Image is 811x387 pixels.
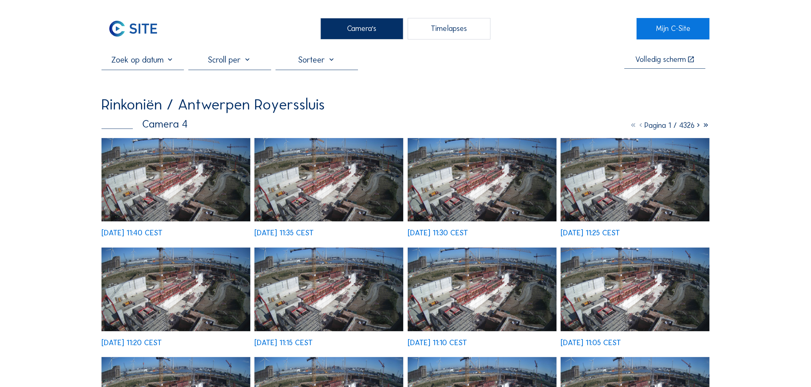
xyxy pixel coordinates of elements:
[102,55,184,65] input: Zoek op datum 󰅀
[254,248,403,331] img: image_53291045
[561,138,709,222] img: image_53291358
[561,248,709,331] img: image_53290806
[254,138,403,222] img: image_53291564
[102,229,162,237] div: [DATE] 11:40 CEST
[561,339,621,347] div: [DATE] 11:05 CEST
[102,339,162,347] div: [DATE] 11:20 CEST
[254,339,313,347] div: [DATE] 11:15 CEST
[102,138,250,222] img: image_53291728
[102,18,165,39] img: C-SITE Logo
[102,248,250,331] img: image_53291203
[637,18,709,39] a: Mijn C-Site
[408,229,468,237] div: [DATE] 11:30 CEST
[102,97,325,112] div: Rinkoniën / Antwerpen Royerssluis
[644,121,695,130] span: Pagina 1 / 4326
[102,18,174,39] a: C-SITE Logo
[408,248,557,331] img: image_53290885
[408,138,557,222] img: image_53291441
[321,18,403,39] div: Camera's
[102,119,188,129] div: Camera 4
[408,18,490,39] div: Timelapses
[635,56,686,64] div: Volledig scherm
[254,229,314,237] div: [DATE] 11:35 CEST
[408,339,467,347] div: [DATE] 11:10 CEST
[561,229,620,237] div: [DATE] 11:25 CEST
